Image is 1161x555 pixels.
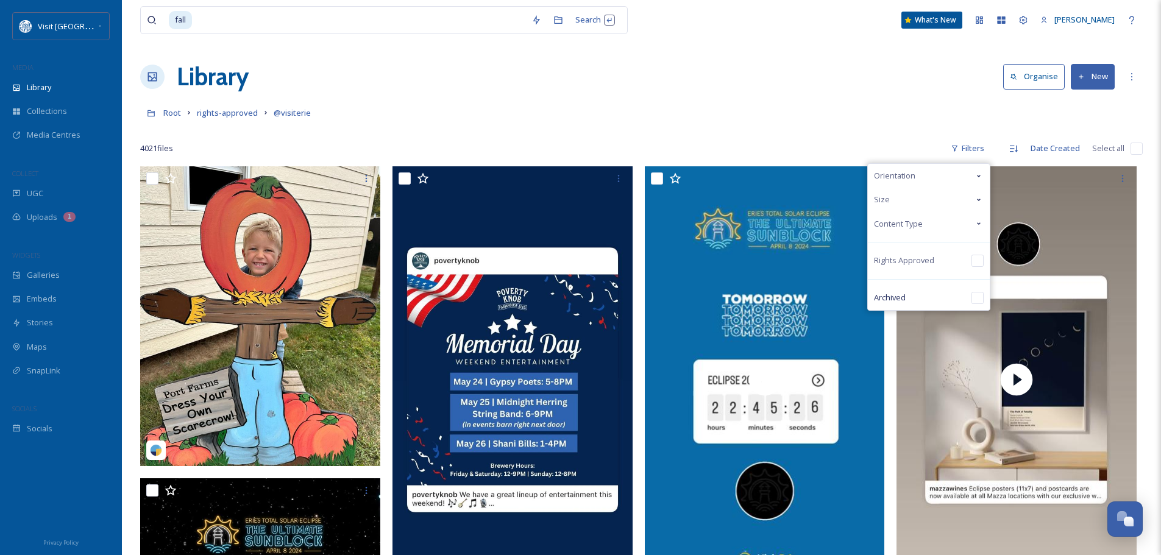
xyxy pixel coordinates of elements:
[197,105,258,120] a: rights-approved
[27,317,53,328] span: Stories
[27,211,57,223] span: Uploads
[169,11,192,29] span: fall
[27,293,57,305] span: Embeds
[12,250,40,260] span: WIDGETS
[274,105,311,120] a: @visiterie
[140,143,173,154] span: 4021 file s
[874,170,915,182] span: Orientation
[177,58,249,95] a: Library
[874,292,906,303] span: Archived
[1003,64,1071,89] a: Organise
[1092,143,1124,154] span: Select all
[197,107,258,118] span: rights-approved
[945,136,990,160] div: Filters
[1024,136,1086,160] div: Date Created
[1071,64,1115,89] button: New
[569,8,621,32] div: Search
[20,20,32,32] img: download%20%281%29.png
[1107,501,1143,537] button: Open Chat
[27,341,47,353] span: Maps
[12,404,37,413] span: SOCIALS
[1034,8,1121,32] a: [PERSON_NAME]
[63,212,76,222] div: 1
[38,20,132,32] span: Visit [GEOGRAPHIC_DATA]
[901,12,962,29] a: What's New
[27,423,52,434] span: Socials
[27,129,80,141] span: Media Centres
[163,105,181,120] a: Root
[140,166,380,465] img: amandakeith_homeloans_09092025_5d86929a-aad7-c88a-7101-39b111694f7c.jpg
[43,534,79,549] a: Privacy Policy
[274,107,311,118] span: @visiterie
[150,444,162,456] img: snapsea-logo.png
[27,188,43,199] span: UGC
[43,539,79,546] span: Privacy Policy
[27,105,67,117] span: Collections
[874,218,923,230] span: Content Type
[874,255,934,266] span: Rights Approved
[163,107,181,118] span: Root
[27,365,60,376] span: SnapLink
[27,82,51,93] span: Library
[27,269,60,281] span: Galleries
[1003,64,1065,89] button: Organise
[1054,14,1115,25] span: [PERSON_NAME]
[12,63,34,72] span: MEDIA
[874,194,890,205] span: Size
[12,169,38,178] span: COLLECT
